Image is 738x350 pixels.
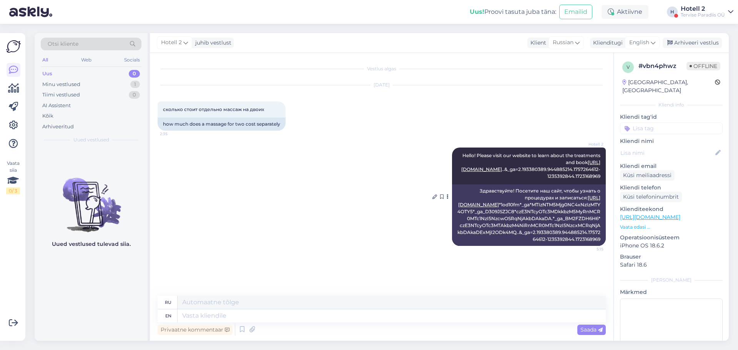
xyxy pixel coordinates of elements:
[620,123,723,134] input: Lisa tag
[590,39,623,47] div: Klienditugi
[158,65,606,72] div: Vestlus algas
[620,149,714,157] input: Lisa nimi
[6,160,20,194] div: Vaata siia
[35,164,148,233] img: No chats
[6,39,21,54] img: Askly Logo
[158,325,233,335] div: Privaatne kommentaar
[620,170,675,181] div: Küsi meiliaadressi
[620,242,723,250] p: iPhone OS 18.6.2
[553,38,573,47] span: Russian
[620,184,723,192] p: Kliendi telefon
[461,153,602,179] span: Hello! Please visit our website to learn about the treatments and book ..&_ga=2.193380389.9448852...
[192,39,231,47] div: juhib vestlust
[452,184,606,246] div: Здравствуйте! Посетите наш сайт, чтобы узнать о процедурах и записаться: *1od10fm*_ga*MTIzNTM5Mjg...
[681,6,725,12] div: Hotell 2
[620,192,682,202] div: Küsi telefoninumbrit
[681,6,733,18] a: Hotell 2Tervise Paradiis OÜ
[165,309,171,322] div: en
[42,112,53,120] div: Kõik
[129,70,140,78] div: 0
[559,5,592,19] button: Emailid
[527,39,546,47] div: Klient
[575,141,603,147] span: Hotell 2
[620,113,723,121] p: Kliendi tag'id
[42,70,52,78] div: Uus
[620,261,723,269] p: Safari 18.6
[620,224,723,231] p: Vaata edasi ...
[165,296,171,309] div: ru
[470,7,556,17] div: Proovi tasuta juba täna:
[42,91,80,99] div: Tiimi vestlused
[80,55,93,65] div: Web
[575,246,603,252] span: 5:15
[620,234,723,242] p: Operatsioonisüsteem
[620,101,723,108] div: Kliendi info
[160,131,189,137] span: 2:35
[620,277,723,284] div: [PERSON_NAME]
[620,162,723,170] p: Kliendi email
[663,38,722,48] div: Arhiveeri vestlus
[602,5,648,19] div: Aktiivne
[620,137,723,145] p: Kliendi nimi
[470,8,484,15] b: Uus!
[620,288,723,296] p: Märkmed
[158,118,286,131] div: how much does a massage for two cost separately
[580,326,603,333] span: Saada
[681,12,725,18] div: Tervise Paradiis OÜ
[667,7,678,17] div: H
[6,187,20,194] div: 0 / 3
[638,61,686,71] div: # vbn4phwz
[627,64,630,70] span: v
[41,55,50,65] div: All
[622,78,715,95] div: [GEOGRAPHIC_DATA], [GEOGRAPHIC_DATA]
[163,106,264,112] span: сколько стоит отдельно массаж на двоих
[158,81,606,88] div: [DATE]
[620,205,723,213] p: Klienditeekond
[42,81,80,88] div: Minu vestlused
[123,55,141,65] div: Socials
[48,40,78,48] span: Otsi kliente
[129,91,140,99] div: 0
[130,81,140,88] div: 1
[42,123,74,131] div: Arhiveeritud
[52,240,131,248] p: Uued vestlused tulevad siia.
[620,253,723,261] p: Brauser
[620,214,680,221] a: [URL][DOMAIN_NAME]
[161,38,182,47] span: Hotell 2
[42,102,71,109] div: AI Assistent
[629,38,649,47] span: English
[73,136,109,143] span: Uued vestlused
[686,62,720,70] span: Offline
